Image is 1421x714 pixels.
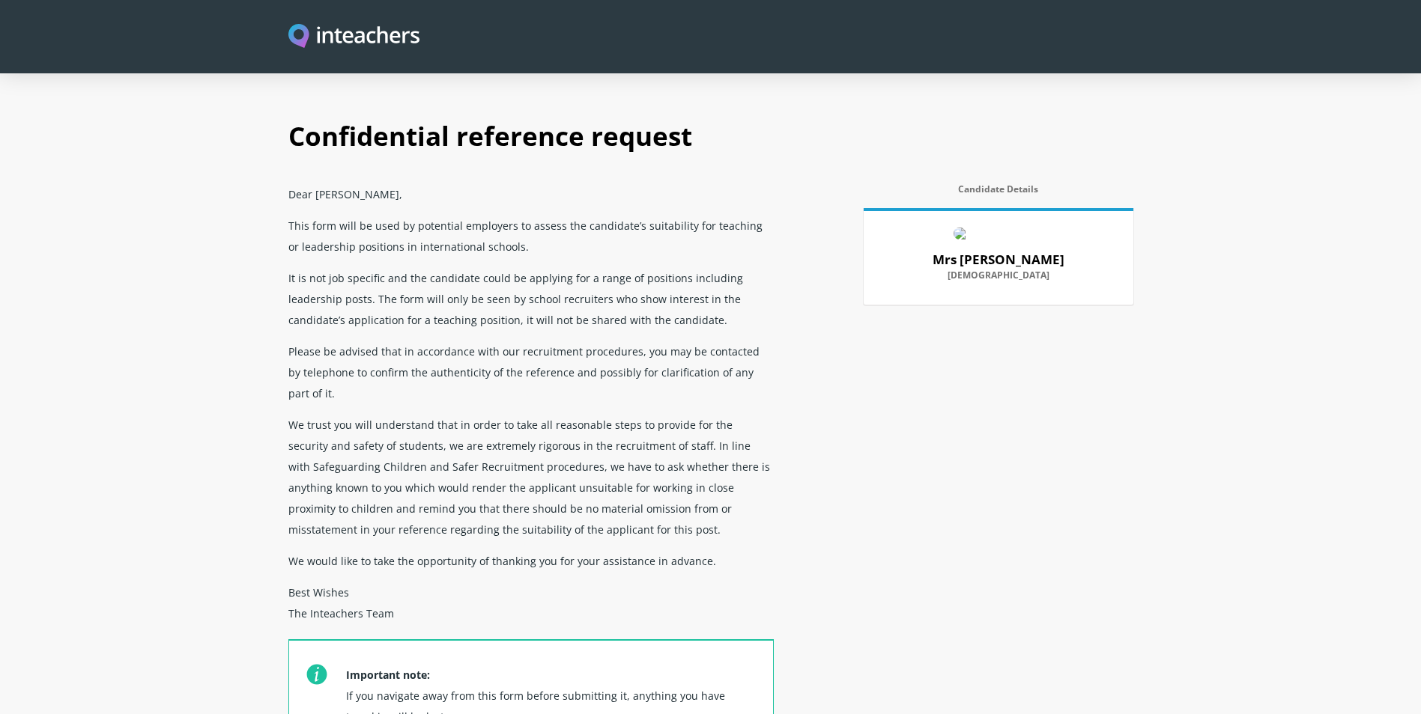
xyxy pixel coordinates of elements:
strong: Important note: [346,668,430,682]
strong: Mrs [PERSON_NAME] [933,251,1064,268]
p: Please be advised that in accordance with our recruitment procedures, you may be contacted by tel... [288,335,774,409]
img: 79797 [954,228,1043,239]
label: Candidate Details [864,184,1133,204]
p: We trust you will understand that in order to take all reasonable steps to provide for the securi... [288,409,774,545]
p: We would like to take the opportunity of thanking you for your assistance in advance. [288,545,774,576]
label: [DEMOGRAPHIC_DATA] [882,270,1115,290]
a: Visit this site's homepage [288,24,420,50]
h1: Confidential reference request [288,105,1133,178]
p: Dear [PERSON_NAME], [288,178,774,210]
p: It is not job specific and the candidate could be applying for a range of positions including lea... [288,262,774,335]
p: This form will be used by potential employers to assess the candidate’s suitability for teaching ... [288,210,774,262]
img: Inteachers [288,24,420,50]
p: Best Wishes The Inteachers Team [288,576,774,639]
